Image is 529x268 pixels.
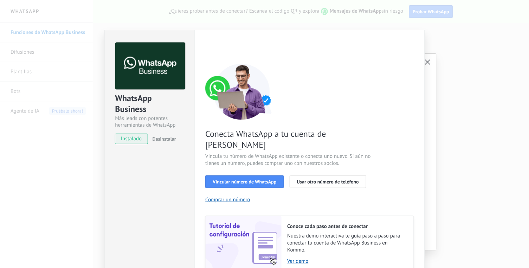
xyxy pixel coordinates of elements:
[153,136,176,142] span: Desinstalar
[213,179,276,184] span: Vincular número de WhatsApp
[150,134,176,144] button: Desinstalar
[115,93,184,115] div: WhatsApp Business
[205,63,279,120] img: connect number
[205,175,284,188] button: Vincular número de WhatsApp
[115,115,184,128] div: Más leads con potentes herramientas de WhatsApp
[287,223,407,230] h2: Conoce cada paso antes de conectar
[205,153,373,167] span: Vincula tu número de WhatsApp existente o conecta uno nuevo. Si aún no tienes un número, puedes c...
[115,42,185,90] img: logo_main.png
[205,128,373,150] span: Conecta WhatsApp a tu cuenta de [PERSON_NAME]
[297,179,359,184] span: Usar otro número de teléfono
[115,134,147,144] span: instalado
[290,175,366,188] button: Usar otro número de teléfono
[205,196,250,203] button: Comprar un número
[287,258,407,264] a: Ver demo
[287,233,407,254] span: Nuestra demo interactiva te guía paso a paso para conectar tu cuenta de WhatsApp Business en Kommo.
